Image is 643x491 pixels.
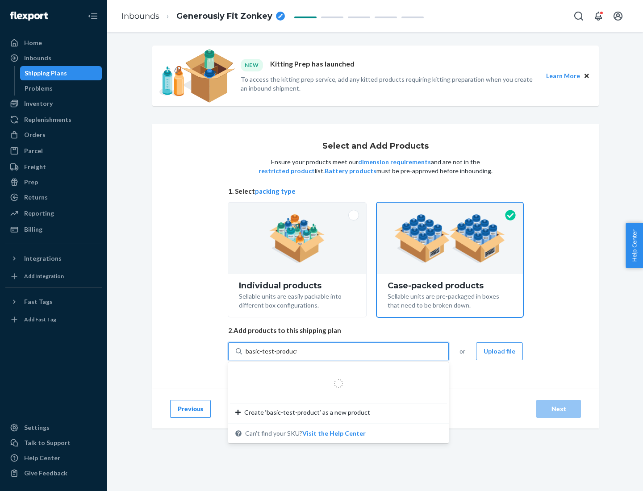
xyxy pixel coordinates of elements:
[24,423,50,432] div: Settings
[170,400,211,418] button: Previous
[20,81,102,96] a: Problems
[24,454,60,462] div: Help Center
[24,115,71,124] div: Replenishments
[241,75,538,93] p: To access the kitting prep service, add any kitted products requiring kitting preparation when yo...
[24,209,54,218] div: Reporting
[24,254,62,263] div: Integrations
[5,96,102,111] a: Inventory
[228,187,523,196] span: 1. Select
[121,11,159,21] a: Inbounds
[24,178,38,187] div: Prep
[228,326,523,335] span: 2. Add products to this shipping plan
[5,222,102,237] a: Billing
[241,59,263,71] div: NEW
[5,36,102,50] a: Home
[24,438,71,447] div: Talk to Support
[24,146,43,155] div: Parcel
[5,251,102,266] button: Integrations
[5,420,102,435] a: Settings
[24,316,56,323] div: Add Fast Tag
[24,225,42,234] div: Billing
[5,206,102,221] a: Reporting
[246,347,297,356] input: Create ‘basic-test-product’ as a new productCan't find your SKU?Visit the Help Center
[24,38,42,47] div: Home
[244,408,370,417] span: Create ‘basic-test-product’ as a new product
[24,130,46,139] div: Orders
[5,128,102,142] a: Orders
[25,69,67,78] div: Shipping Plans
[5,144,102,158] a: Parcel
[459,347,465,356] span: or
[176,11,272,22] span: Generously Fit Zonkey
[582,71,592,81] button: Close
[544,404,573,413] div: Next
[5,451,102,465] a: Help Center
[239,290,355,310] div: Sellable units are easily packable into different box configurations.
[84,7,102,25] button: Close Navigation
[536,400,581,418] button: Next
[322,142,429,151] h1: Select and Add Products
[394,214,505,263] img: case-pack.59cecea509d18c883b923b81aeac6d0b.png
[24,469,67,478] div: Give Feedback
[24,272,64,280] div: Add Integration
[270,59,355,71] p: Kitting Prep has launched
[5,269,102,283] a: Add Integration
[626,223,643,268] button: Help Center
[114,3,292,29] ol: breadcrumbs
[5,312,102,327] a: Add Fast Tag
[5,466,102,480] button: Give Feedback
[20,66,102,80] a: Shipping Plans
[255,187,296,196] button: packing type
[5,160,102,174] a: Freight
[302,429,366,438] button: Create ‘basic-test-product’ as a new productCan't find your SKU?
[258,158,493,175] p: Ensure your products meet our and are not in the list. must be pre-approved before inbounding.
[476,342,523,360] button: Upload file
[24,297,53,306] div: Fast Tags
[25,84,53,93] div: Problems
[24,193,48,202] div: Returns
[609,7,627,25] button: Open account menu
[388,290,512,310] div: Sellable units are pre-packaged in boxes that need to be broken down.
[546,71,580,81] button: Learn More
[570,7,588,25] button: Open Search Box
[245,429,366,438] span: Can't find your SKU?
[24,99,53,108] div: Inventory
[589,7,607,25] button: Open notifications
[5,175,102,189] a: Prep
[5,51,102,65] a: Inbounds
[5,295,102,309] button: Fast Tags
[259,166,315,175] button: restricted product
[269,214,325,263] img: individual-pack.facf35554cb0f1810c75b2bd6df2d64e.png
[10,12,48,21] img: Flexport logo
[325,166,376,175] button: Battery products
[5,436,102,450] a: Talk to Support
[5,190,102,204] a: Returns
[239,281,355,290] div: Individual products
[24,162,46,171] div: Freight
[5,112,102,127] a: Replenishments
[358,158,431,166] button: dimension requirements
[24,54,51,62] div: Inbounds
[388,281,512,290] div: Case-packed products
